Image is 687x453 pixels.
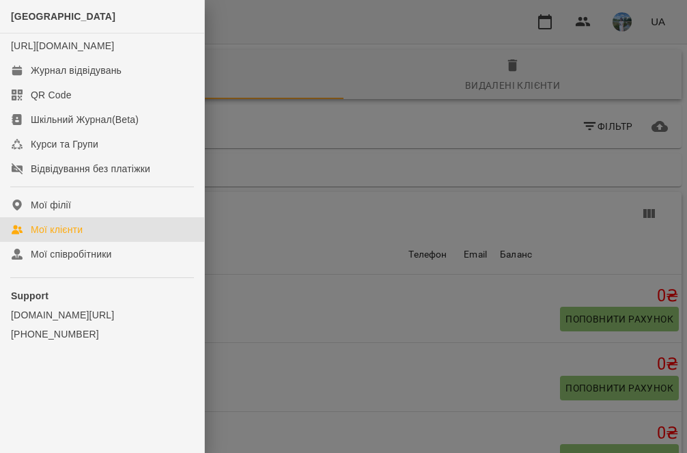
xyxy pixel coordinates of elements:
a: [DOMAIN_NAME][URL] [11,308,193,322]
div: Шкільний Журнал(Beta) [31,113,139,126]
div: Журнал відвідувань [31,64,122,77]
a: [URL][DOMAIN_NAME] [11,40,114,51]
div: Мої клієнти [31,223,83,236]
a: [PHONE_NUMBER] [11,327,193,341]
span: [GEOGRAPHIC_DATA] [11,11,115,22]
p: Support [11,289,193,303]
div: Мої філії [31,198,71,212]
div: QR Code [31,88,72,102]
div: Курси та Групи [31,137,98,151]
div: Мої співробітники [31,247,112,261]
div: Відвідування без платіжки [31,162,150,176]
